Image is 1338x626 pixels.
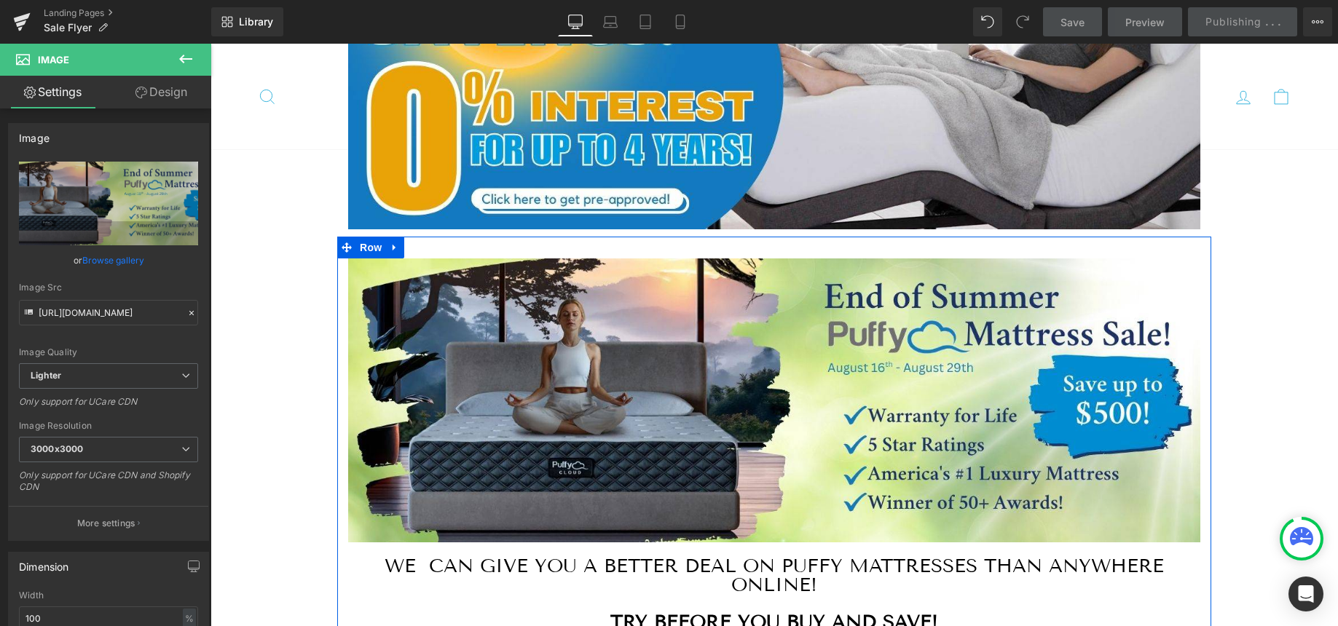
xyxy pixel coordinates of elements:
[44,22,92,33] span: Sale Flyer
[593,7,628,36] a: Laptop
[628,7,663,36] a: Tablet
[31,443,83,454] b: 3000x3000
[44,7,211,19] a: Landing Pages
[1060,15,1085,30] span: Save
[558,7,593,36] a: Desktop
[19,469,198,502] div: Only support for UCare CDN and Shopify CDN
[19,347,198,357] div: Image Quality
[1303,7,1332,36] button: More
[175,193,194,215] a: Expand / Collapse
[19,590,198,601] div: Width
[146,193,175,215] span: Row
[31,370,61,381] b: Lighter
[239,15,273,28] span: Library
[38,54,69,66] span: Image
[211,7,283,36] a: New Library
[1008,7,1037,36] button: Redo
[82,247,144,273] a: Browse gallery
[663,7,698,36] a: Mobile
[19,552,69,573] div: Dimension
[19,421,198,431] div: Image Resolution
[9,506,208,540] button: More settings
[19,253,198,268] div: or
[109,76,214,108] a: Design
[400,567,728,590] strong: Try before you buy and save!
[1288,577,1323,611] div: Open Intercom Messenger
[19,282,198,293] div: Image Src
[77,517,135,530] p: More settings
[19,124,50,144] div: Image
[138,513,990,551] h2: We can give you a better deal on Puffy mattresses than anywhere online!
[973,7,1002,36] button: Undo
[19,300,198,325] input: Link
[1108,7,1182,36] a: Preview
[1125,15,1165,30] span: Preview
[19,396,198,417] div: Only support for UCare CDN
